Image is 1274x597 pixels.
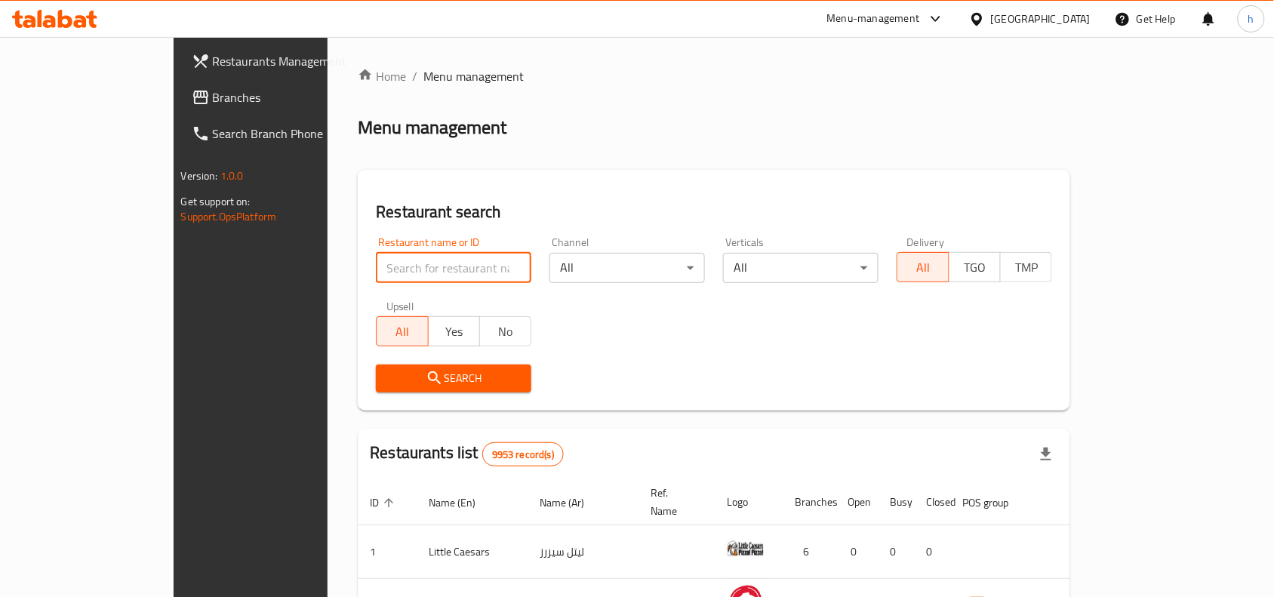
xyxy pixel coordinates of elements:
[383,321,422,343] span: All
[1000,252,1052,282] button: TMP
[528,525,639,579] td: ليتل سيزرز
[835,525,878,579] td: 0
[388,369,519,388] span: Search
[376,253,531,283] input: Search for restaurant name or ID..
[423,67,524,85] span: Menu management
[376,316,428,346] button: All
[370,494,399,512] span: ID
[715,479,783,525] th: Logo
[949,252,1001,282] button: TGO
[370,442,564,466] h2: Restaurants list
[180,43,386,79] a: Restaurants Management
[358,525,417,579] td: 1
[220,166,244,186] span: 1.0.0
[1248,11,1254,27] span: h
[486,321,525,343] span: No
[991,11,1091,27] div: [GEOGRAPHIC_DATA]
[358,115,506,140] h2: Menu management
[723,253,879,283] div: All
[783,479,835,525] th: Branches
[914,479,950,525] th: Closed
[827,10,920,28] div: Menu-management
[651,484,697,520] span: Ref. Name
[428,316,480,346] button: Yes
[180,79,386,115] a: Branches
[835,479,878,525] th: Open
[727,530,765,568] img: Little Caesars
[213,125,374,143] span: Search Branch Phone
[956,257,995,278] span: TGO
[962,494,1028,512] span: POS group
[435,321,474,343] span: Yes
[483,448,563,462] span: 9953 record(s)
[479,316,531,346] button: No
[903,257,943,278] span: All
[914,525,950,579] td: 0
[412,67,417,85] li: /
[907,237,945,248] label: Delivery
[429,494,495,512] span: Name (En)
[376,365,531,392] button: Search
[213,88,374,106] span: Branches
[417,525,528,579] td: Little Caesars
[213,52,374,70] span: Restaurants Management
[897,252,949,282] button: All
[181,192,251,211] span: Get support on:
[482,442,564,466] div: Total records count
[181,207,277,226] a: Support.OpsPlatform
[386,301,414,312] label: Upsell
[1028,436,1064,472] div: Export file
[540,494,604,512] span: Name (Ar)
[878,479,914,525] th: Busy
[181,166,218,186] span: Version:
[376,201,1052,223] h2: Restaurant search
[878,525,914,579] td: 0
[1007,257,1046,278] span: TMP
[783,525,835,579] td: 6
[549,253,705,283] div: All
[358,67,1070,85] nav: breadcrumb
[180,115,386,152] a: Search Branch Phone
